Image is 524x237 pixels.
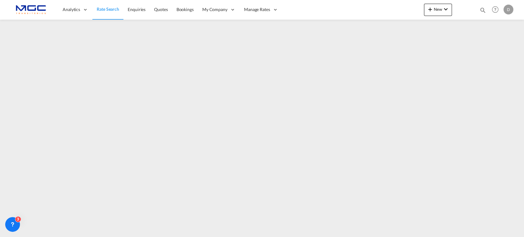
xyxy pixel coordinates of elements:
span: My Company [202,6,227,13]
img: 92835000d1c111ee8b33af35afdd26c7.png [9,3,51,17]
span: Manage Rates [244,6,270,13]
span: Rate Search [97,6,119,12]
md-icon: icon-plus 400-fg [426,6,434,13]
button: icon-plus 400-fgNewicon-chevron-down [424,4,452,16]
div: Help [490,4,503,15]
span: Bookings [177,7,194,12]
span: Quotes [154,7,168,12]
div: icon-magnify [479,7,486,16]
span: Enquiries [128,7,146,12]
md-icon: icon-chevron-down [442,6,449,13]
span: New [426,7,449,12]
div: D [503,5,513,14]
md-icon: icon-magnify [479,7,486,14]
span: Help [490,4,500,15]
span: Analytics [63,6,80,13]
iframe: Chat [5,205,26,228]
